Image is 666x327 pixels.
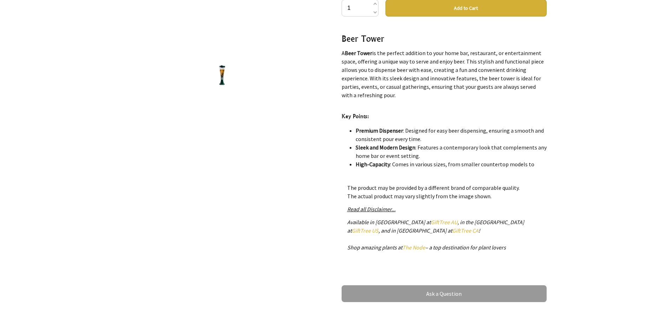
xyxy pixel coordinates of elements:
li: : Comes in various sizes, from smaller countertop models to larger towers, perfect for serving mu... [356,160,547,177]
h3: Beer Tower [342,33,547,44]
li: : Features a contemporary look that complements any home bar or event setting. [356,143,547,160]
strong: Premium Dispenser [356,127,403,134]
a: GiftTree US [352,227,378,234]
li: : Designed for easy beer dispensing, ensuring a smooth and consistent pour every time. [356,126,547,143]
a: GiftTree AU [431,219,457,226]
p: The product may be provided by a different brand of comparable quality. The actual product may va... [347,183,541,200]
a: Ask a Question [342,285,547,302]
a: The Node [402,244,425,251]
a: GiftTree CA [452,227,479,234]
img: beer tower [212,64,233,85]
strong: High-Capacity [356,161,390,168]
a: Read all Disclaimer... [347,206,396,213]
strong: Beer Tower [345,49,372,56]
h4: Key Points: [342,112,547,121]
p: A is the perfect addition to your home bar, restaurant, or entertainment space, offering a unique... [342,49,547,99]
em: Available in [GEOGRAPHIC_DATA] at , in the [GEOGRAPHIC_DATA] at , and in [GEOGRAPHIC_DATA] at ! S... [347,219,524,251]
strong: Sleek and Modern Design [356,144,415,151]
